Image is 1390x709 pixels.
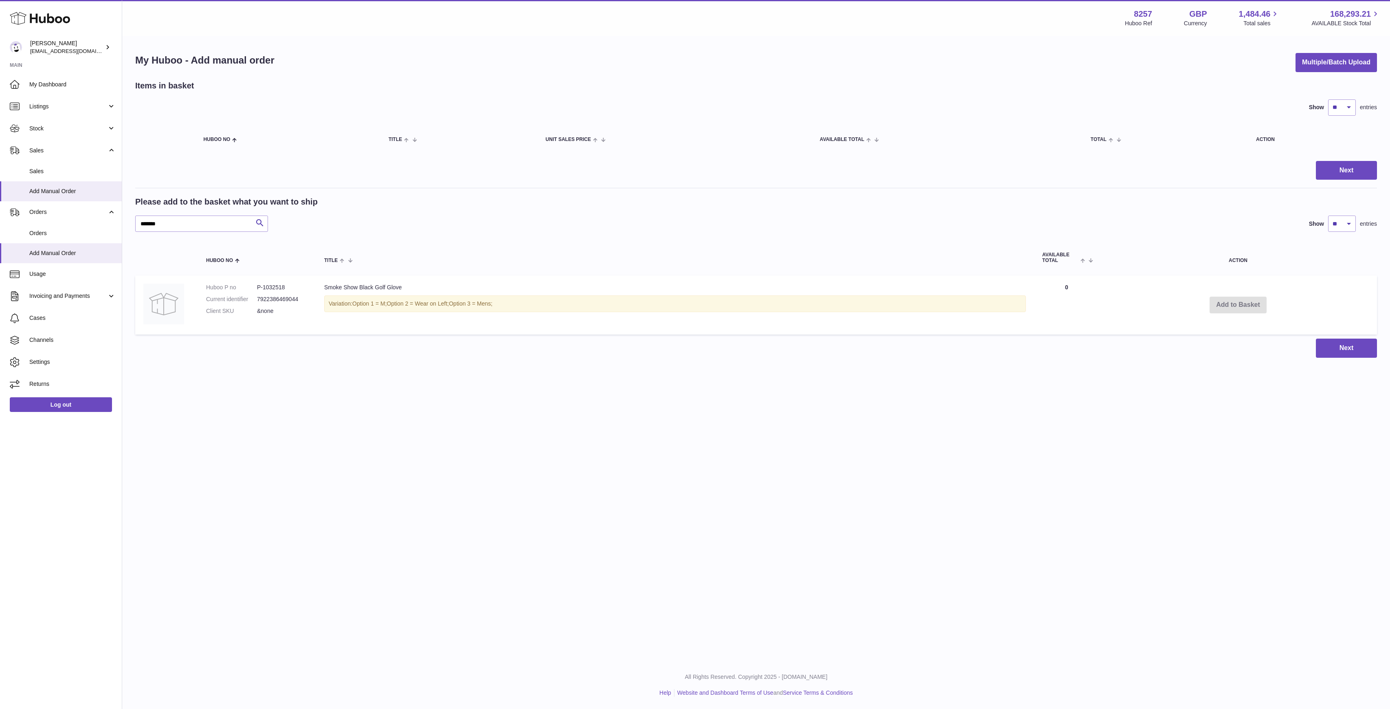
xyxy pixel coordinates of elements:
span: Sales [29,167,116,175]
span: Add Manual Order [29,249,116,257]
span: Usage [29,270,116,278]
dd: &none [257,307,308,315]
strong: GBP [1189,9,1207,20]
dt: Client SKU [206,307,257,315]
td: Smoke Show Black Golf Glove [316,275,1034,335]
span: Channels [29,336,116,344]
button: Next [1316,339,1377,358]
span: Huboo no [203,137,230,142]
li: and [674,689,853,697]
span: entries [1360,103,1377,111]
button: Multiple/Batch Upload [1296,53,1377,72]
span: Returns [29,380,116,388]
h2: Items in basket [135,80,194,91]
label: Show [1309,103,1324,111]
dt: Current identifier [206,295,257,303]
span: 1,484.46 [1239,9,1271,20]
img: don@skinsgolf.com [10,41,22,53]
div: Variation: [324,295,1026,312]
div: Huboo Ref [1125,20,1152,27]
span: AVAILABLE Total [820,137,864,142]
span: Total sales [1243,20,1280,27]
label: Show [1309,220,1324,228]
div: [PERSON_NAME] [30,40,103,55]
a: Website and Dashboard Terms of Use [677,689,773,696]
span: Cases [29,314,116,322]
div: Action [1256,137,1369,142]
span: My Dashboard [29,81,116,88]
dt: Huboo P no [206,284,257,291]
span: 168,293.21 [1330,9,1371,20]
span: Unit Sales Price [546,137,591,142]
span: Orders [29,229,116,237]
a: Log out [10,397,112,412]
div: Currency [1184,20,1207,27]
span: Option 3 = Mens; [449,300,492,307]
dd: 7922386469044 [257,295,308,303]
a: Help [659,689,671,696]
span: entries [1360,220,1377,228]
a: Service Terms & Conditions [783,689,853,696]
span: AVAILABLE Total [1042,252,1078,263]
span: Add Manual Order [29,187,116,195]
span: Option 1 = M; [352,300,386,307]
span: Sales [29,147,107,154]
span: Listings [29,103,107,110]
td: 0 [1034,275,1099,335]
h1: My Huboo - Add manual order [135,54,274,67]
span: [EMAIL_ADDRESS][DOMAIN_NAME] [30,48,120,54]
th: Action [1099,244,1377,271]
span: Title [389,137,402,142]
span: Huboo no [206,258,233,263]
button: Next [1316,161,1377,180]
dd: P-1032518 [257,284,308,291]
img: Smoke Show Black Golf Glove [143,284,184,324]
a: 1,484.46 Total sales [1239,9,1280,27]
span: AVAILABLE Stock Total [1311,20,1380,27]
p: All Rights Reserved. Copyright 2025 - [DOMAIN_NAME] [129,673,1383,681]
span: Title [324,258,338,263]
span: Invoicing and Payments [29,292,107,300]
span: Stock [29,125,107,132]
span: Orders [29,208,107,216]
span: Settings [29,358,116,366]
span: Option 2 = Wear on Left; [387,300,449,307]
strong: 8257 [1134,9,1152,20]
a: 168,293.21 AVAILABLE Stock Total [1311,9,1380,27]
span: Total [1091,137,1107,142]
h2: Please add to the basket what you want to ship [135,196,318,207]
